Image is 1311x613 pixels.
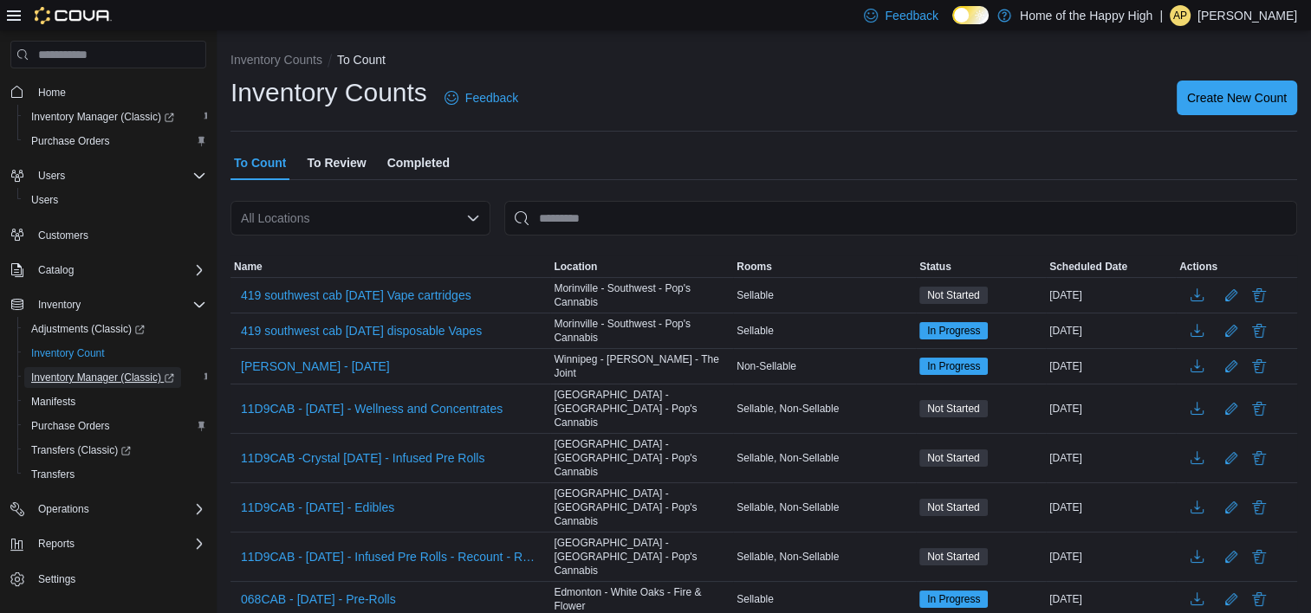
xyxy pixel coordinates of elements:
div: Sellable, Non-Sellable [733,398,916,419]
span: [PERSON_NAME] - [DATE] [241,358,390,375]
button: Inventory [31,294,88,315]
button: Edit count details [1221,445,1242,471]
span: In Progress [927,591,980,607]
button: Rooms [733,256,916,277]
span: Home [38,86,66,100]
button: Name [230,256,550,277]
span: Users [24,190,206,210]
span: Settings [31,568,206,590]
span: Users [38,169,65,183]
span: Operations [31,499,206,519]
span: To Count [234,145,286,180]
button: Delete [1249,497,1269,518]
a: Purchase Orders [24,416,117,436]
button: [PERSON_NAME] - [DATE] [234,353,397,379]
span: Feedback [465,89,518,106]
button: Inventory Count [17,341,213,365]
a: Settings [31,569,82,590]
span: Feedback [885,7,938,24]
button: Inventory [3,293,213,317]
a: Adjustments (Classic) [24,319,152,339]
a: Inventory Manager (Classic) [24,367,181,388]
span: Users [31,193,58,207]
button: Users [3,164,213,188]
button: Catalog [31,260,81,281]
span: Purchase Orders [31,419,110,433]
span: 11D9CAB - [DATE] - Wellness and Concentrates [241,400,503,417]
button: Users [17,188,213,212]
div: [DATE] [1046,448,1176,468]
span: 419 southwest cab [DATE] disposable Vapes [241,322,482,339]
span: Not Started [919,449,988,467]
button: Operations [31,499,96,519]
a: Inventory Manager (Classic) [24,106,181,127]
button: 11D9CAB - [DATE] - Wellness and Concentrates [234,396,509,422]
span: Dark Mode [952,24,953,25]
button: To Count [337,53,386,67]
span: Completed [387,145,450,180]
span: Create New Count [1187,89,1287,106]
span: Not Started [927,450,980,466]
span: Not Started [919,548,988,565]
span: Morinville - Southwest - Pop's Cannabis [554,281,730,309]
span: Not Started [927,287,980,303]
a: Manifests [24,391,82,412]
span: In Progress [927,358,980,374]
span: Inventory [31,294,206,315]
p: [PERSON_NAME] [1197,5,1297,26]
span: In Progress [927,323,980,339]
div: Sellable [733,285,916,306]
span: Transfers [24,464,206,485]
span: [GEOGRAPHIC_DATA] - [GEOGRAPHIC_DATA] - Pop's Cannabis [554,536,730,578]
span: Winnipeg - [PERSON_NAME] - The Joint [554,352,730,380]
button: 419 southwest cab [DATE] Vape cartridges [234,282,478,308]
button: Edit count details [1221,318,1242,344]
span: Status [919,260,951,274]
span: Not Started [927,401,980,416]
a: Inventory Manager (Classic) [17,105,213,129]
img: Cova [35,7,112,24]
button: Delete [1249,448,1269,468]
span: Scheduled Date [1049,260,1127,274]
button: Manifests [17,390,213,414]
span: Purchase Orders [24,131,206,152]
button: Delete [1249,320,1269,341]
span: Reports [31,533,206,554]
button: 11D9CAB - [DATE] - Edibles [234,494,401,520]
button: Reports [3,532,213,556]
div: [DATE] [1046,356,1176,377]
a: Feedback [438,81,525,115]
button: Scheduled Date [1046,256,1176,277]
span: 11D9CAB - [DATE] - Edibles [241,499,394,516]
div: Non-Sellable [733,356,916,377]
button: Delete [1249,285,1269,306]
button: Edit count details [1221,396,1242,422]
button: Edit count details [1221,586,1242,612]
span: Manifests [24,391,206,412]
span: Operations [38,502,89,516]
button: Create New Count [1177,81,1297,115]
div: [DATE] [1046,285,1176,306]
div: Sellable [733,320,916,341]
span: Transfers [31,468,75,481]
a: Inventory Manager (Classic) [17,365,213,390]
button: Edit count details [1221,282,1242,308]
span: Purchase Orders [24,416,206,436]
a: Adjustments (Classic) [17,317,213,341]
span: Inventory Manager (Classic) [24,106,206,127]
span: Users [31,165,206,186]
span: Inventory Manager (Classic) [31,371,174,384]
a: Inventory Count [24,343,112,364]
span: In Progress [919,590,988,608]
span: Inventory Manager (Classic) [24,367,206,388]
span: In Progress [919,322,988,339]
div: [DATE] [1046,497,1176,518]
h1: Inventory Counts [230,75,427,110]
input: This is a search bar. After typing your query, hit enter to filter the results lower in the page. [504,201,1297,236]
span: Inventory Count [31,346,105,360]
button: 11D9CAB - [DATE] - Infused Pre Rolls - Recount - Recount [234,544,547,570]
span: Rooms [737,260,772,274]
button: Reports [31,533,81,554]
span: Transfers (Classic) [24,440,206,461]
span: Transfers (Classic) [31,443,131,457]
